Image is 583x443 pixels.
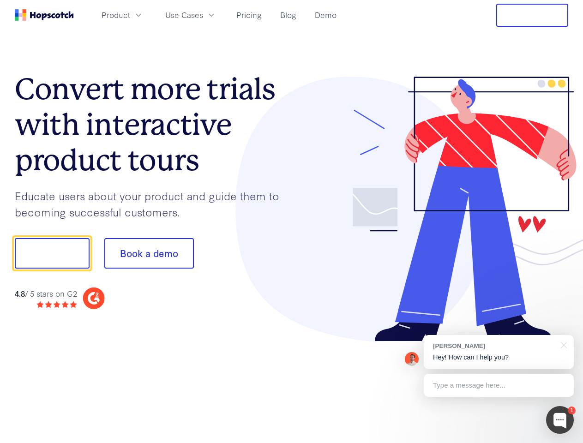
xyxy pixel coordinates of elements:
div: 1 [568,407,576,414]
button: Product [96,7,149,23]
p: Educate users about your product and guide them to becoming successful customers. [15,188,292,220]
button: Book a demo [104,238,194,269]
div: [PERSON_NAME] [433,341,555,350]
div: Type a message here... [424,374,574,397]
p: Hey! How can I help you? [433,353,565,362]
img: Mark Spera [405,352,419,366]
span: Use Cases [165,9,203,21]
span: Product [102,9,130,21]
button: Show me! [15,238,90,269]
a: Home [15,9,74,21]
button: Free Trial [496,4,568,27]
strong: 4.8 [15,288,25,299]
a: Blog [276,7,300,23]
a: Demo [311,7,340,23]
h1: Convert more trials with interactive product tours [15,72,292,178]
button: Use Cases [160,7,222,23]
div: / 5 stars on G2 [15,288,77,299]
a: Pricing [233,7,265,23]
